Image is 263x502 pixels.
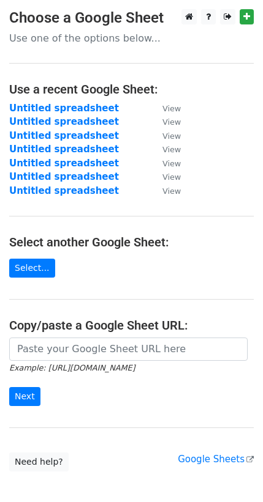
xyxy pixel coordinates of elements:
[162,186,181,196] small: View
[9,338,248,361] input: Paste your Google Sheet URL here
[150,144,181,155] a: View
[9,259,55,278] a: Select...
[9,171,119,182] a: Untitled spreadsheet
[178,454,254,465] a: Google Sheets
[9,144,119,155] a: Untitled spreadsheet
[150,171,181,182] a: View
[162,159,181,168] small: View
[9,103,119,114] a: Untitled spreadsheet
[9,235,254,249] h4: Select another Google Sheet:
[9,363,135,372] small: Example: [URL][DOMAIN_NAME]
[150,158,181,169] a: View
[9,185,119,196] a: Untitled spreadsheet
[9,158,119,169] a: Untitled spreadsheet
[162,117,181,127] small: View
[9,318,254,333] h4: Copy/paste a Google Sheet URL:
[150,185,181,196] a: View
[9,452,69,471] a: Need help?
[162,145,181,154] small: View
[150,103,181,114] a: View
[162,104,181,113] small: View
[202,443,263,502] iframe: Chat Widget
[9,387,40,406] input: Next
[9,130,119,141] a: Untitled spreadsheet
[9,32,254,45] p: Use one of the options below...
[150,116,181,127] a: View
[162,131,181,141] small: View
[9,116,119,127] a: Untitled spreadsheet
[9,9,254,27] h3: Choose a Google Sheet
[162,172,181,182] small: View
[9,82,254,97] h4: Use a recent Google Sheet:
[150,130,181,141] a: View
